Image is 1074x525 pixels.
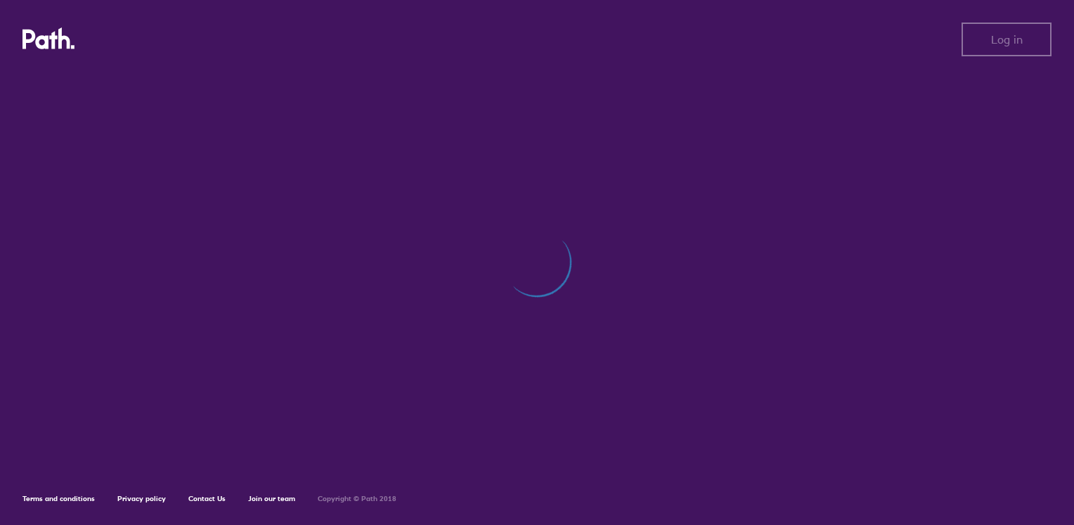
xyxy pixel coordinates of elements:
[22,494,95,503] a: Terms and conditions
[117,494,166,503] a: Privacy policy
[962,23,1052,56] button: Log in
[188,494,226,503] a: Contact Us
[318,495,396,503] h6: Copyright © Path 2018
[991,33,1023,46] span: Log in
[248,494,295,503] a: Join our team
